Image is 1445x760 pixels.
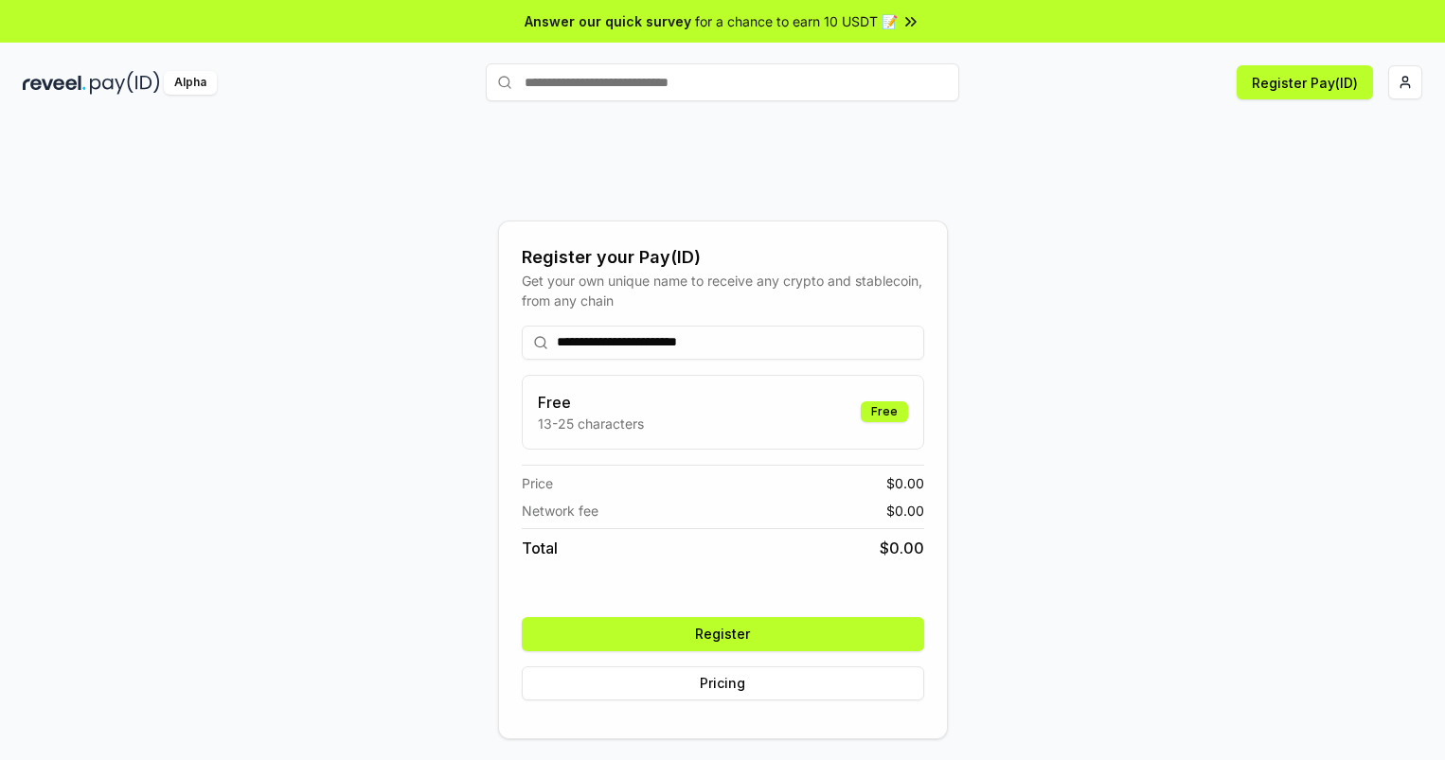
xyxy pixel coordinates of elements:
[861,401,908,422] div: Free
[522,537,558,559] span: Total
[522,501,598,521] span: Network fee
[522,617,924,651] button: Register
[522,271,924,310] div: Get your own unique name to receive any crypto and stablecoin, from any chain
[522,244,924,271] div: Register your Pay(ID)
[886,501,924,521] span: $ 0.00
[538,414,644,433] p: 13-25 characters
[538,391,644,414] h3: Free
[164,71,217,95] div: Alpha
[522,666,924,700] button: Pricing
[90,71,160,95] img: pay_id
[525,11,691,31] span: Answer our quick survey
[1237,65,1373,99] button: Register Pay(ID)
[880,537,924,559] span: $ 0.00
[522,473,553,493] span: Price
[23,71,86,95] img: reveel_dark
[695,11,898,31] span: for a chance to earn 10 USDT 📝
[886,473,924,493] span: $ 0.00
